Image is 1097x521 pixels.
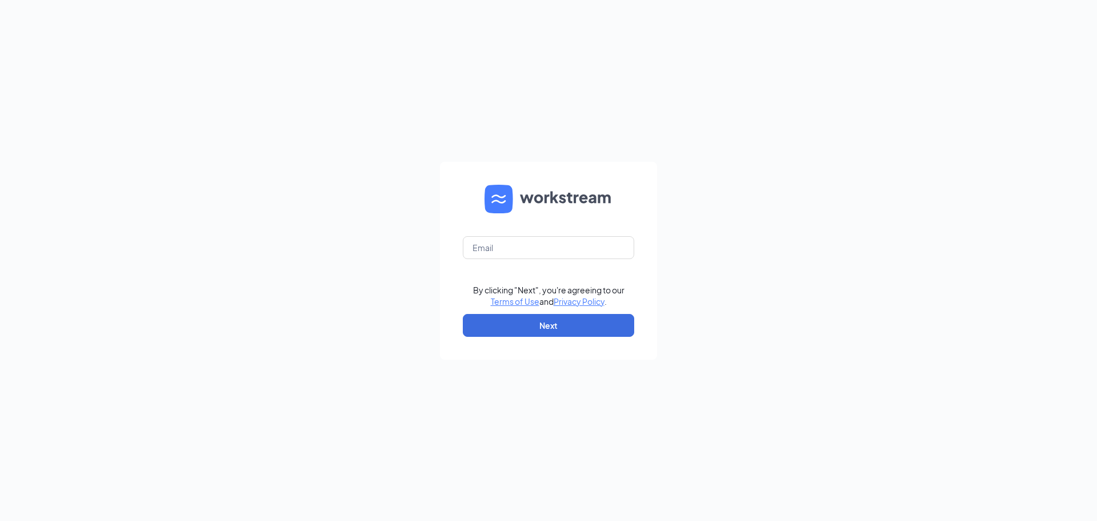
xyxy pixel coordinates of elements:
a: Privacy Policy [554,296,604,307]
img: WS logo and Workstream text [485,185,612,213]
a: Terms of Use [491,296,539,307]
button: Next [463,314,634,337]
div: By clicking "Next", you're agreeing to our and . [473,284,624,307]
input: Email [463,236,634,259]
